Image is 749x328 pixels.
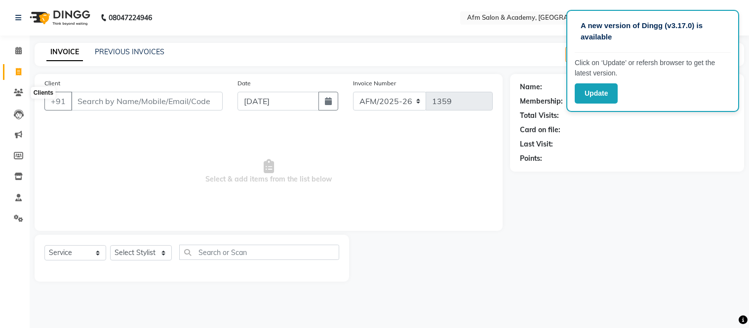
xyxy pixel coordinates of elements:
[520,125,560,135] div: Card on file:
[71,92,223,110] input: Search by Name/Mobile/Email/Code
[575,58,731,78] p: Click on ‘Update’ or refersh browser to get the latest version.
[565,47,622,62] button: Create New
[520,82,542,92] div: Name:
[44,79,60,88] label: Client
[353,79,396,88] label: Invoice Number
[575,83,618,104] button: Update
[520,139,553,149] div: Last Visit:
[44,92,72,110] button: +91
[237,79,251,88] label: Date
[581,20,725,42] p: A new version of Dingg (v3.17.0) is available
[520,153,542,164] div: Points:
[25,4,93,32] img: logo
[520,96,563,107] div: Membership:
[179,245,339,260] input: Search or Scan
[109,4,152,32] b: 08047224946
[44,122,493,221] span: Select & add items from the list below
[95,47,164,56] a: PREVIOUS INVOICES
[520,110,559,121] div: Total Visits:
[31,87,56,99] div: Clients
[46,43,83,61] a: INVOICE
